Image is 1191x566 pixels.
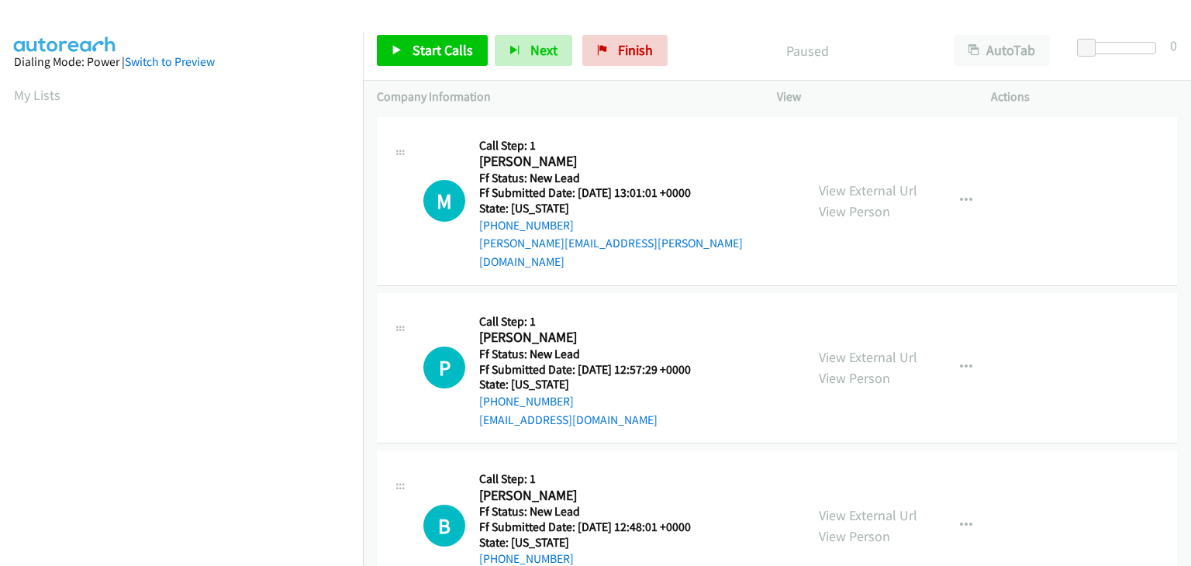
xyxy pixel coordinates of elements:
h5: State: [US_STATE] [479,535,710,550]
h5: Ff Submitted Date: [DATE] 12:48:01 +0000 [479,519,710,535]
div: The call is yet to be attempted [423,347,465,388]
span: Next [530,41,558,59]
a: Start Calls [377,35,488,66]
h5: Ff Status: New Lead [479,171,791,186]
h5: Ff Submitted Date: [DATE] 13:01:01 +0000 [479,185,791,201]
h5: Ff Status: New Lead [479,347,710,362]
p: Actions [991,88,1177,106]
div: Delay between calls (in seconds) [1085,42,1156,54]
a: View Person [819,369,890,387]
a: [PHONE_NUMBER] [479,394,574,409]
button: AutoTab [954,35,1050,66]
h1: B [423,505,465,547]
a: [EMAIL_ADDRESS][DOMAIN_NAME] [479,412,658,427]
h5: Call Step: 1 [479,471,710,487]
div: The call is yet to be attempted [423,505,465,547]
a: View External Url [819,181,917,199]
h5: Call Step: 1 [479,314,710,330]
a: [PHONE_NUMBER] [479,218,574,233]
div: Dialing Mode: Power | [14,53,349,71]
a: My Lists [14,86,60,104]
div: The call is yet to be attempted [423,180,465,222]
a: Switch to Preview [125,54,215,69]
p: View [777,88,963,106]
h5: Ff Submitted Date: [DATE] 12:57:29 +0000 [479,362,710,378]
h1: P [423,347,465,388]
h2: [PERSON_NAME] [479,153,710,171]
p: Company Information [377,88,749,106]
h5: Call Step: 1 [479,138,791,154]
h1: M [423,180,465,222]
p: Paused [689,40,926,61]
span: Start Calls [413,41,473,59]
a: View External Url [819,348,917,366]
a: View External Url [819,506,917,524]
span: Finish [618,41,653,59]
a: [PERSON_NAME][EMAIL_ADDRESS][PERSON_NAME][DOMAIN_NAME] [479,236,743,269]
button: Next [495,35,572,66]
h5: State: [US_STATE] [479,201,791,216]
h5: State: [US_STATE] [479,377,710,392]
a: View Person [819,527,890,545]
div: 0 [1170,35,1177,56]
h2: [PERSON_NAME] [479,487,710,505]
a: View Person [819,202,890,220]
h5: Ff Status: New Lead [479,504,710,519]
h2: [PERSON_NAME] [479,329,710,347]
a: [PHONE_NUMBER] [479,551,574,566]
a: Finish [582,35,668,66]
